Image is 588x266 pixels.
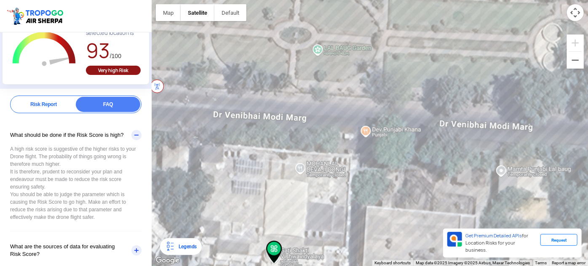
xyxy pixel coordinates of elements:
[540,234,577,246] div: Request
[10,120,142,150] div: What should be done if the Risk Score is high?
[154,255,182,266] img: Google
[6,6,66,26] img: ic_tgdronemaps.svg
[462,232,540,254] div: for Location Risks for your business.
[76,97,140,112] div: FAQ
[181,4,214,21] button: Show satellite imagery
[156,4,181,21] button: Show street map
[86,37,110,64] span: 93
[535,261,547,265] a: Terms
[374,260,411,266] button: Keyboard shortcuts
[552,261,585,265] a: Report a map error
[175,242,197,252] div: Legends
[11,97,76,112] div: Risk Report
[154,255,182,266] a: Open this area in Google Maps (opens a new window)
[416,261,530,265] span: Map data ©2025 Imagery ©2025 Airbus, Maxar Technologies
[567,35,584,51] button: Zoom in
[465,233,522,239] span: Get Premium Detailed APIs
[9,23,80,76] g: Chart
[86,66,141,75] div: Very high Risk
[110,53,121,59] span: /100
[165,242,175,252] img: Legends
[567,52,584,69] button: Zoom out
[567,4,584,21] button: Map camera controls
[10,145,142,231] div: A high risk score is suggestive of the higher risks to your Drone flight. The probability of thin...
[447,232,462,247] img: Premium APIs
